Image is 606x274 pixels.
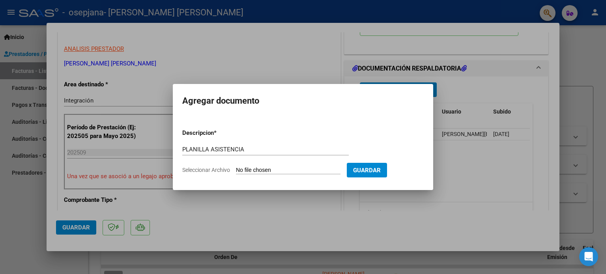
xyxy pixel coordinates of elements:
span: Seleccionar Archivo [182,167,230,173]
p: Descripcion [182,129,255,138]
h2: Agregar documento [182,93,424,108]
button: Guardar [347,163,387,177]
span: Guardar [353,167,381,174]
div: Open Intercom Messenger [579,247,598,266]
